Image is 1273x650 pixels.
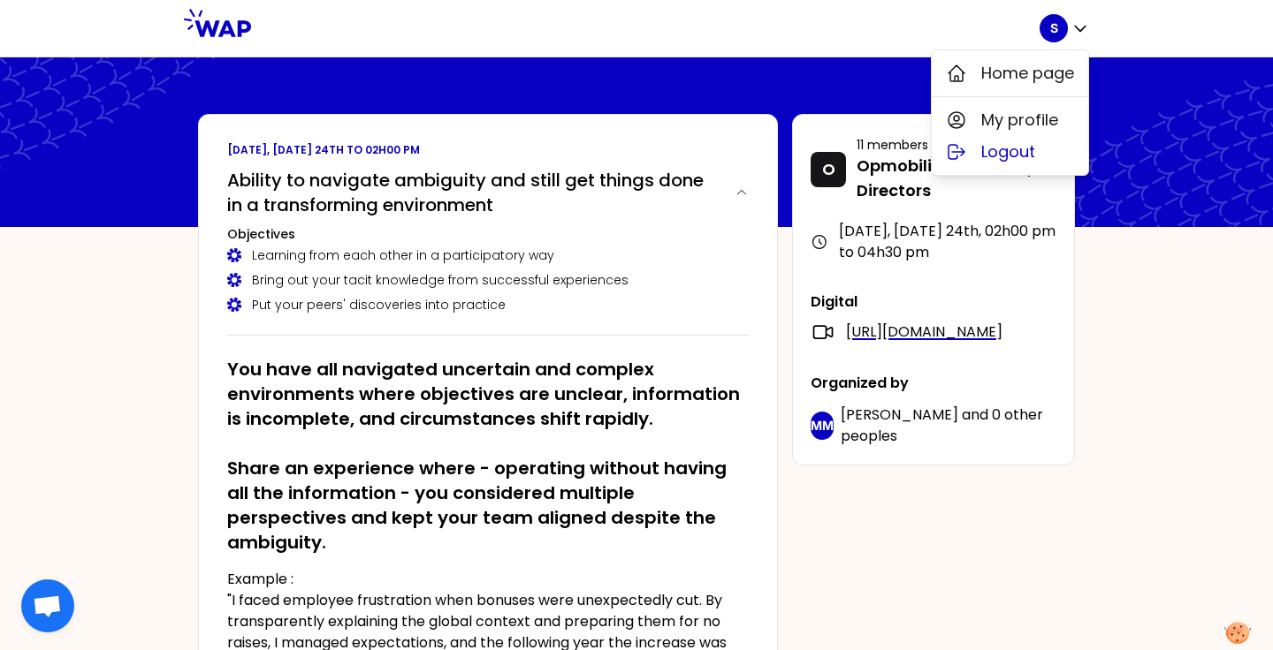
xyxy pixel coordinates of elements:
[857,136,1021,154] p: 11 members
[811,291,1056,313] p: Digital
[227,271,749,289] div: Bring out your tacit knowledge from successful experiences
[227,357,749,555] h2: You have all navigated uncertain and complex environments where objectives are unclear, informati...
[846,321,1002,343] a: [URL][DOMAIN_NAME]
[857,154,1021,203] p: Opmobility HR Directors
[931,49,1089,176] div: S
[981,61,1074,86] span: Home page
[227,225,749,243] h3: Objectives
[1040,14,1089,42] button: S
[841,404,1056,447] p: and
[227,168,720,217] h2: Ability to navigate ambiguity and still get things done in a transforming environment
[981,140,1035,164] span: Logout
[841,404,1043,446] span: 0 other peoples
[822,157,835,182] p: O
[227,296,749,314] div: Put your peers' discoveries into practice
[227,246,749,264] div: Learning from each other in a participatory way
[1050,19,1058,37] p: S
[227,143,749,157] p: [DATE], [DATE] 24th to 02h00 pm
[21,579,74,632] div: Open chat
[811,373,1056,394] p: Organized by
[841,404,958,425] span: [PERSON_NAME]
[981,108,1058,132] span: My profile
[811,221,1056,263] div: [DATE], [DATE] 24th , 02h00 pm to 04h30 pm
[811,417,834,435] p: MM
[227,168,749,217] button: Ability to navigate ambiguity and still get things done in a transforming environment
